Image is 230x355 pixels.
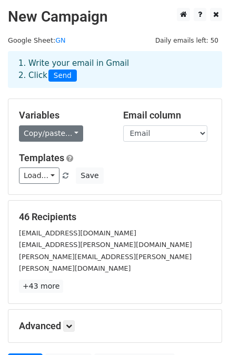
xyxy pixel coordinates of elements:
a: Load... [19,167,59,184]
a: +43 more [19,280,63,293]
button: Save [76,167,103,184]
h5: Variables [19,110,107,121]
h5: 46 Recipients [19,211,211,223]
span: Send [48,70,77,82]
small: [EMAIL_ADDRESS][PERSON_NAME][DOMAIN_NAME] [19,241,192,249]
a: Daily emails left: 50 [152,36,222,44]
a: Templates [19,152,64,163]
div: 1. Write your email in Gmail 2. Click [11,57,219,82]
a: Copy/paste... [19,125,83,142]
iframe: Chat Widget [177,304,230,355]
h5: Email column [123,110,212,121]
h2: New Campaign [8,8,222,26]
small: [EMAIL_ADDRESS][DOMAIN_NAME] [19,229,136,237]
a: GN [55,36,65,44]
h5: Advanced [19,320,211,332]
small: Google Sheet: [8,36,66,44]
small: [PERSON_NAME][EMAIL_ADDRESS][PERSON_NAME][PERSON_NAME][DOMAIN_NAME] [19,253,192,273]
span: Daily emails left: 50 [152,35,222,46]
